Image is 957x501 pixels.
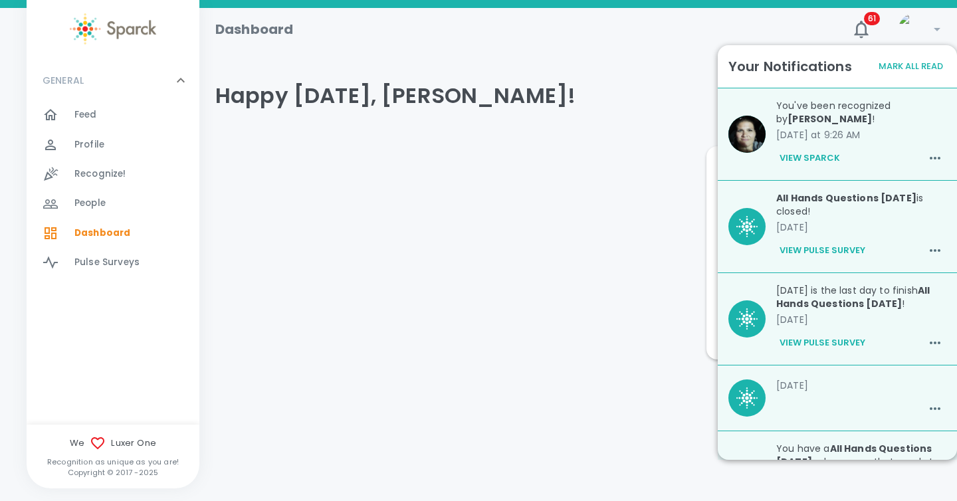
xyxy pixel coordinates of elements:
a: Sparck logo [27,13,199,45]
p: You have a pulse survey that needs to be finished! [776,442,946,482]
p: Copyright © 2017 - 2025 [27,467,199,478]
a: Profile [27,130,199,159]
button: View Pulse Survey [776,332,869,354]
span: Feed [74,108,97,122]
img: BQaiEiBogYIGKEBX0BIgaIGLCniC+Iy7N1stMIOgAAAABJRU5ErkJggg== [736,308,758,330]
span: Profile [74,138,104,151]
a: Dashboard [27,219,199,248]
p: [DATE] [776,221,946,234]
button: 61 [845,13,877,45]
span: Pulse Surveys [74,256,140,269]
span: 61 [864,12,880,25]
p: [DATE] [776,313,946,326]
p: Recognition as unique as you are! [27,456,199,467]
a: Recognize! [27,159,199,189]
img: Picture of Devin [899,13,930,45]
div: GENERAL [27,100,199,282]
img: BQaiEiBogYIGKEBX0BIgaIGLCniC+Iy7N1stMIOgAAAABJRU5ErkJggg== [736,387,758,409]
h6: Your Notifications [728,56,852,77]
p: is closed! [776,191,946,218]
img: Sparck logo [70,13,156,45]
p: [DATE] [776,379,946,392]
a: Pulse Surveys [27,248,199,277]
button: View Sparck [776,147,843,169]
span: Dashboard [74,227,130,240]
div: GENERAL [27,60,199,100]
button: View Pulse Survey [776,239,869,262]
img: BQaiEiBogYIGKEBX0BIgaIGLCniC+Iy7N1stMIOgAAAABJRU5ErkJggg== [736,216,758,237]
p: GENERAL [43,74,84,87]
b: [PERSON_NAME] [788,112,872,126]
p: [DATE] at 9:26 AM [776,128,946,142]
span: Recognize! [74,167,126,181]
b: All Hands Questions [DATE] [776,442,932,468]
b: All Hands Questions [DATE] [776,191,916,205]
span: We Luxer One [27,435,199,451]
button: Mark All Read [875,56,946,77]
img: blob [728,116,766,153]
a: People [27,189,199,218]
p: You've been recognized by ! [776,99,946,126]
h1: Dashboard [215,19,293,40]
b: All Hands Questions [DATE] [776,284,930,310]
h4: Happy [DATE], [PERSON_NAME]! [215,82,941,109]
p: [DATE] is the last day to finish ! [776,284,946,310]
span: People [74,197,106,210]
a: Feed [27,100,199,130]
